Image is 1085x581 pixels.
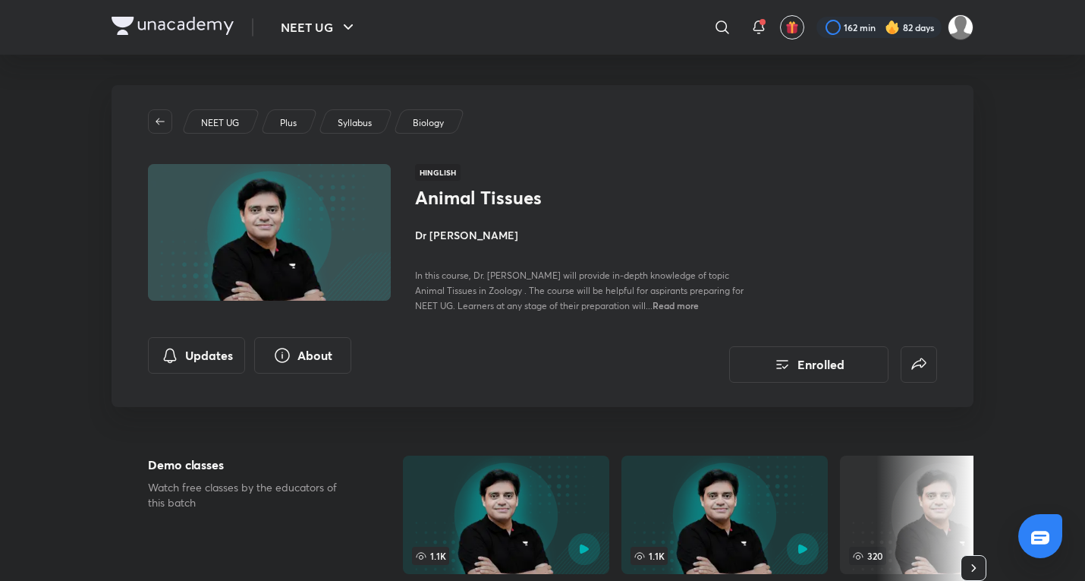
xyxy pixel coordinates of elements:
img: avatar [785,21,799,34]
span: 1.1K [631,547,668,565]
button: avatar [780,15,804,39]
button: false [901,346,937,383]
h5: Demo classes [148,456,354,474]
button: Updates [148,337,245,374]
img: streak [885,20,900,35]
a: Syllabus [335,116,375,130]
p: Watch free classes by the educators of this batch [148,480,354,510]
span: 1.1K [412,547,449,565]
button: Enrolled [729,346,888,383]
a: Company Logo [112,17,234,39]
h4: Dr [PERSON_NAME] [415,227,755,243]
a: Biology [410,116,447,130]
a: NEET UG [199,116,242,130]
button: About [254,337,351,374]
a: Plus [278,116,300,130]
img: Company Logo [112,17,234,35]
h1: Animal Tissues [415,187,663,209]
p: Biology [413,116,444,130]
button: NEET UG [272,12,366,43]
img: Thumbnail [146,163,393,302]
p: Syllabus [338,116,372,130]
span: Hinglish [415,164,461,181]
p: Plus [280,116,297,130]
span: In this course, Dr. [PERSON_NAME] will provide in-depth knowledge of topic Animal Tissues in Zool... [415,270,744,311]
p: NEET UG [201,116,239,130]
span: 320 [849,547,886,565]
img: Kushagra Singh [948,14,973,40]
span: Read more [653,299,699,311]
